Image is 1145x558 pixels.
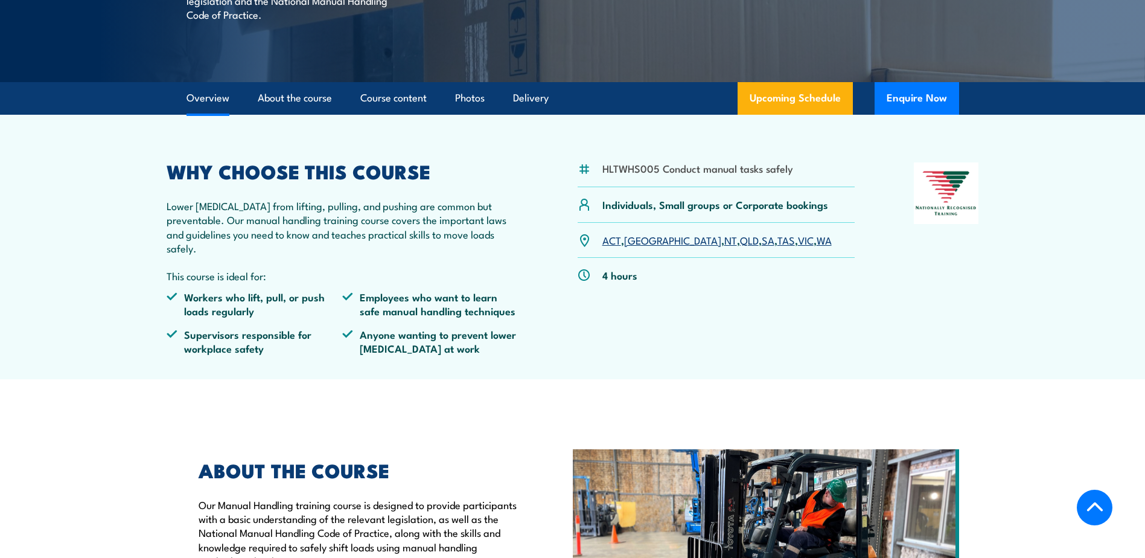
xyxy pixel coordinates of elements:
h2: ABOUT THE COURSE [199,461,517,478]
a: NT [724,232,737,247]
p: Individuals, Small groups or Corporate bookings [602,197,828,211]
a: WA [817,232,832,247]
button: Enquire Now [875,82,959,115]
li: Anyone wanting to prevent lower [MEDICAL_DATA] at work [342,327,518,356]
img: Nationally Recognised Training logo. [914,162,979,224]
p: 4 hours [602,268,637,282]
a: [GEOGRAPHIC_DATA] [624,232,721,247]
a: Delivery [513,82,549,114]
a: Photos [455,82,485,114]
a: SA [762,232,774,247]
a: QLD [740,232,759,247]
p: Lower [MEDICAL_DATA] from lifting, pulling, and pushing are common but preventable. Our manual ha... [167,199,519,255]
a: VIC [798,232,814,247]
li: Supervisors responsible for workplace safety [167,327,343,356]
p: , , , , , , , [602,233,832,247]
a: Course content [360,82,427,114]
a: About the course [258,82,332,114]
h2: WHY CHOOSE THIS COURSE [167,162,519,179]
a: ACT [602,232,621,247]
a: Overview [187,82,229,114]
li: HLTWHS005 Conduct manual tasks safely [602,161,793,175]
p: This course is ideal for: [167,269,519,283]
li: Workers who lift, pull, or push loads regularly [167,290,343,318]
li: Employees who want to learn safe manual handling techniques [342,290,518,318]
a: Upcoming Schedule [738,82,853,115]
a: TAS [777,232,795,247]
